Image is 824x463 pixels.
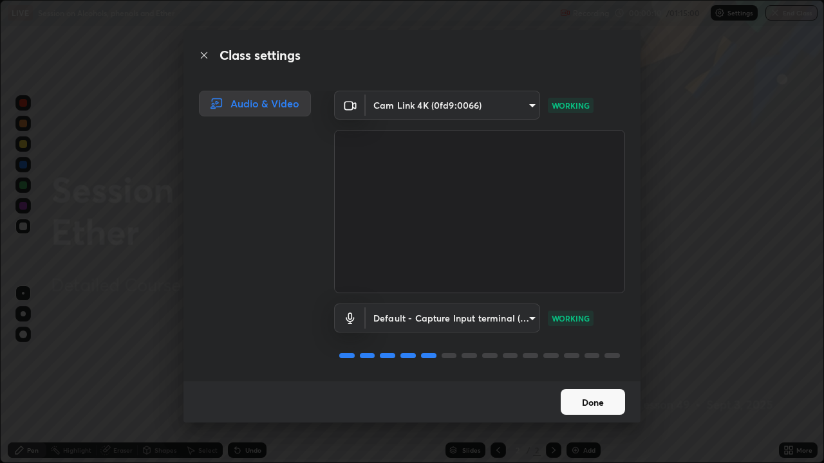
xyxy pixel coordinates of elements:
p: WORKING [552,100,590,111]
div: Cam Link 4K (0fd9:0066) [366,91,540,120]
h2: Class settings [220,46,301,65]
p: WORKING [552,313,590,324]
div: Audio & Video [199,91,311,116]
button: Done [561,389,625,415]
div: Cam Link 4K (0fd9:0066) [366,304,540,332]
